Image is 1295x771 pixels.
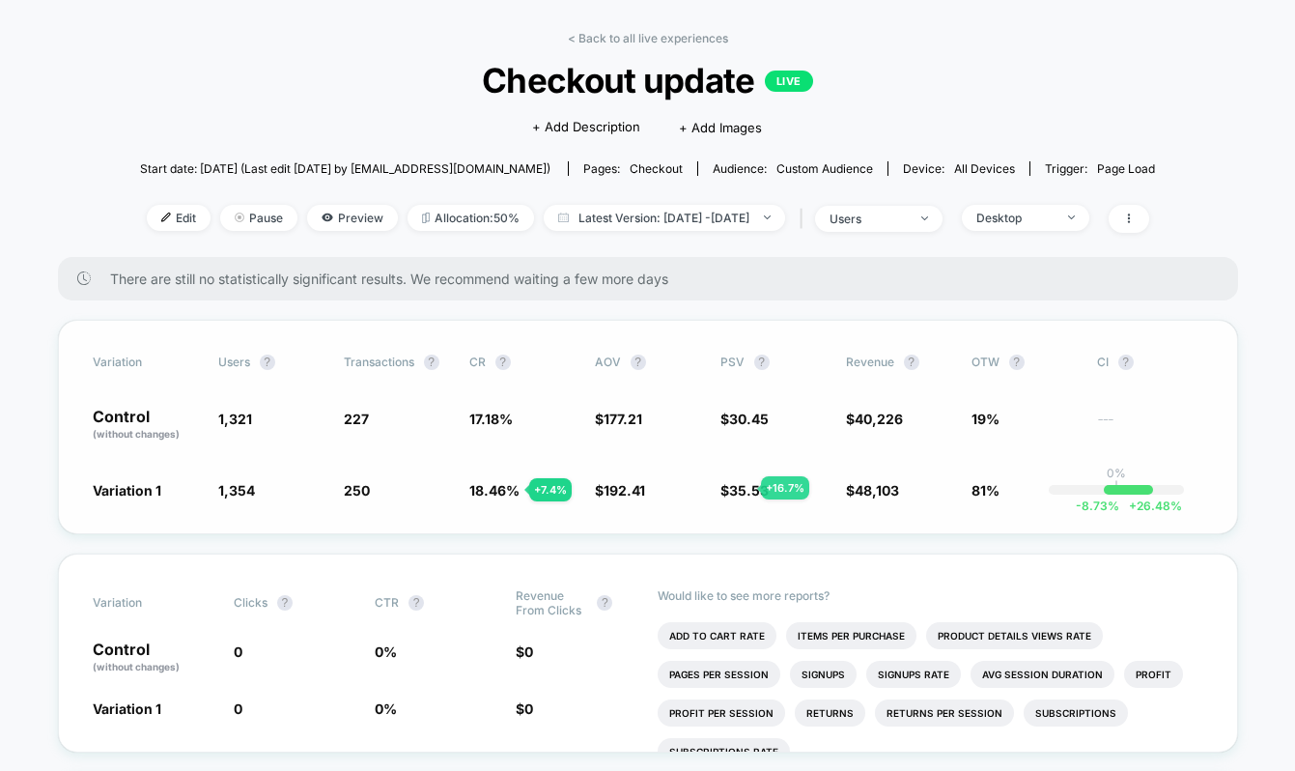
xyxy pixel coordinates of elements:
[218,411,252,427] span: 1,321
[93,482,161,499] span: Variation 1
[846,411,903,427] span: $
[595,482,645,499] span: $
[595,355,621,369] span: AOV
[954,161,1015,176] span: all devices
[1097,414,1203,442] span: ---
[764,215,771,219] img: end
[595,411,642,427] span: $
[375,700,397,717] span: 0 %
[234,643,242,660] span: 0
[658,622,776,649] li: Add To Cart Rate
[1068,215,1075,219] img: end
[147,205,211,231] span: Edit
[277,595,293,611] button: ?
[93,642,214,674] p: Control
[1129,499,1137,513] span: +
[846,482,899,499] span: $
[408,595,424,611] button: ?
[220,205,297,231] span: Pause
[720,411,769,427] span: $
[524,700,533,717] span: 0
[904,355,919,370] button: ?
[524,643,533,660] span: 0
[658,588,1203,603] p: Would like to see more reports?
[218,482,255,499] span: 1,354
[1045,161,1155,176] div: Trigger:
[658,700,785,727] li: Profit Per Session
[597,595,612,611] button: ?
[855,411,903,427] span: 40,226
[976,211,1054,225] div: Desktop
[921,216,928,220] img: end
[1097,355,1203,370] span: CI
[1124,661,1183,688] li: Profit
[495,355,511,370] button: ?
[713,161,873,176] div: Audience:
[558,213,569,222] img: calendar
[720,482,769,499] span: $
[1024,700,1128,727] li: Subscriptions
[1118,355,1134,370] button: ?
[234,595,267,610] span: Clicks
[887,161,1029,176] span: Device:
[866,661,961,688] li: Signups Rate
[161,213,171,222] img: edit
[729,411,769,427] span: 30.45
[631,355,646,370] button: ?
[658,661,780,688] li: Pages Per Session
[469,411,513,427] span: 17.18 %
[469,355,486,369] span: CR
[729,482,769,499] span: 35.53
[1097,161,1155,176] span: Page Load
[1009,355,1025,370] button: ?
[110,271,1199,287] span: There are still no statistically significant results. We recommend waiting a few more days
[679,120,762,135] span: + Add Images
[855,482,899,499] span: 48,103
[971,661,1114,688] li: Avg Session Duration
[786,622,916,649] li: Items Per Purchase
[754,355,770,370] button: ?
[971,355,1078,370] span: OTW
[795,205,815,233] span: |
[1119,499,1182,513] span: 26.48 %
[583,161,683,176] div: Pages:
[408,205,534,231] span: Allocation: 50%
[529,478,572,501] div: + 7.4 %
[604,411,642,427] span: 177.21
[604,482,645,499] span: 192.41
[93,700,161,717] span: Variation 1
[1076,499,1119,513] span: -8.73 %
[846,355,894,369] span: Revenue
[532,118,640,137] span: + Add Description
[790,661,857,688] li: Signups
[260,355,275,370] button: ?
[1114,480,1118,495] p: |
[235,213,244,222] img: end
[875,700,1014,727] li: Returns Per Session
[516,643,533,660] span: $
[218,355,250,369] span: users
[544,205,785,231] span: Latest Version: [DATE] - [DATE]
[307,205,398,231] span: Preview
[926,622,1103,649] li: Product Details Views Rate
[720,355,745,369] span: PSV
[795,700,865,727] li: Returns
[971,482,999,499] span: 81%
[516,700,533,717] span: $
[422,213,430,223] img: rebalance
[765,71,813,92] p: LIVE
[1107,466,1126,480] p: 0%
[830,212,907,226] div: users
[344,482,370,499] span: 250
[375,595,399,610] span: CTR
[568,31,728,45] a: < Back to all live experiences
[344,355,414,369] span: Transactions
[93,428,180,440] span: (without changes)
[191,60,1104,100] span: Checkout update
[516,588,587,617] span: Revenue From Clicks
[630,161,683,176] span: checkout
[234,700,242,717] span: 0
[93,661,180,672] span: (without changes)
[344,411,369,427] span: 227
[424,355,439,370] button: ?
